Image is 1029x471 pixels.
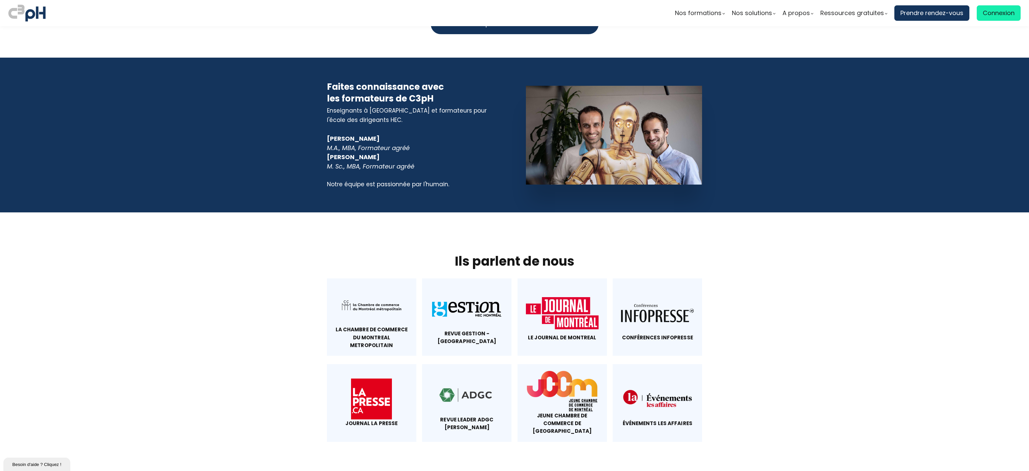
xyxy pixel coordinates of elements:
div: Notre équipe est passionnée par l'humain. [327,180,503,189]
div: Jeune Chambre de commerce de [GEOGRAPHIC_DATA] [526,412,599,435]
a: Connexion [977,5,1021,21]
iframe: chat widget [3,456,72,471]
div: Événements les affaires [621,419,694,427]
span: Prendre rendez-vous [900,8,963,18]
span: Ressources gratuites [820,8,884,18]
i: M.A., MBA, Formateur agréé [327,144,410,152]
span: Nos formations [675,8,722,18]
i: M. Sc., MBA, Formateur agréé [327,162,414,171]
div: [PERSON_NAME] [327,152,503,171]
div: Revue Gestion - [GEOGRAPHIC_DATA] [430,330,503,345]
div: Enseignants à [GEOGRAPHIC_DATA] et formateurs pour l'école des dirigeants HEC. [327,106,503,125]
img: logo C3PH [8,3,46,23]
div: La Chambre de commerce du montreal metropolitain [335,326,408,349]
span: A propos [782,8,810,18]
span: Nos solutions [732,8,772,18]
div: Revue Leader ADGC [PERSON_NAME] [430,416,503,431]
span: Connexion [983,8,1015,18]
h4: [PERSON_NAME] [327,134,503,172]
div: conférences infopresse [621,334,694,341]
h2: Ils parlent de nous [327,253,702,270]
div: le journal de montreal [526,334,599,341]
a: Prendre rendez-vous [894,5,969,21]
strong: Faites connaissance avec [327,81,444,93]
div: journal la presse [335,419,408,427]
strong: les formateurs de C3pH [327,92,434,105]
